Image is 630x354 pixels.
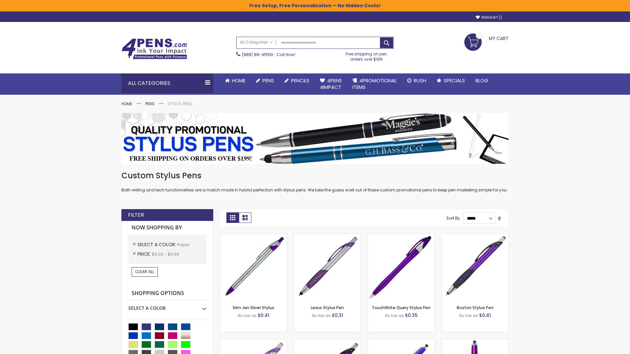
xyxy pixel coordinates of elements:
a: Rush [402,73,431,88]
strong: Filter [128,211,144,219]
a: Lexus Stylus Pen [311,305,344,310]
a: Boston Silver Stylus Pen-Purple [220,339,287,344]
strong: Grid [226,212,239,223]
span: $0.31 [332,312,343,319]
div: Select A Color [128,300,206,311]
a: 4PROMOTIONALITEMS [347,73,402,95]
a: Pens [251,73,279,88]
a: Blog [470,73,493,88]
a: Pencils [279,73,315,88]
img: Slim Jen Silver Stylus-Purple [220,234,287,300]
span: As low as [385,313,404,318]
label: Sort By [446,215,460,221]
span: 4PROMOTIONAL ITEMS [352,77,397,90]
a: TouchWrite Query Stylus Pen [372,305,430,310]
a: Lexus Metallic Stylus Pen-Purple [294,339,361,344]
strong: Stylus Pens [168,101,192,107]
a: Pens [145,101,155,107]
h1: Custom Stylus Pens [121,170,509,181]
a: Home [121,101,132,107]
strong: Now Shopping by [128,221,206,235]
div: All Categories [121,73,213,93]
img: Boston Stylus Pen-Purple [442,234,508,300]
a: All Categories [237,37,276,48]
a: Specials [431,73,470,88]
span: 4Pens 4impact [320,77,342,90]
a: TouchWrite Command Stylus Pen-Purple [442,339,508,344]
a: Sierra Stylus Twist Pen-Purple [368,339,434,344]
a: Boston Stylus Pen [457,305,493,310]
span: Price [137,251,152,257]
span: As low as [312,313,331,318]
span: Specials [444,77,465,84]
span: All Categories [240,40,273,45]
a: Slim Jen Silver Stylus-Purple [220,233,287,239]
a: Home [220,73,251,88]
a: Wishlist [476,15,502,20]
a: Slim Jen Silver Stylus [233,305,274,310]
span: As low as [238,313,257,318]
span: $0.00 - $9.99 [152,251,179,257]
img: Lexus Stylus Pen-Purple [294,234,361,300]
div: Both writing and tech functionalities are a match made in hybrid perfection with stylus pens. We ... [121,170,509,193]
a: 4Pens4impact [315,73,347,95]
span: - Call Now! [242,52,295,57]
span: Home [232,77,245,84]
span: $0.35 [405,312,418,319]
span: $0.41 [258,312,269,319]
span: Clear All [135,269,154,274]
span: As low as [459,313,478,318]
span: Pens [262,77,274,84]
a: Lexus Stylus Pen-Purple [294,233,361,239]
strong: Shopping Options [128,286,206,301]
a: (888) 88-4PENS [242,52,273,57]
img: Stylus Pens [121,113,509,164]
span: Select A Color [137,241,177,248]
img: 4Pens Custom Pens and Promotional Products [121,38,187,59]
div: Free shipping on pen orders over $199 [339,49,394,62]
img: TouchWrite Query Stylus Pen-Purple [368,234,434,300]
span: Rush [414,77,426,84]
a: TouchWrite Query Stylus Pen-Purple [368,233,434,239]
span: Pencils [291,77,309,84]
span: Purple [177,242,189,247]
a: Boston Stylus Pen-Purple [442,233,508,239]
a: Clear All [132,267,158,276]
span: Blog [475,77,488,84]
span: $0.41 [479,312,491,319]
